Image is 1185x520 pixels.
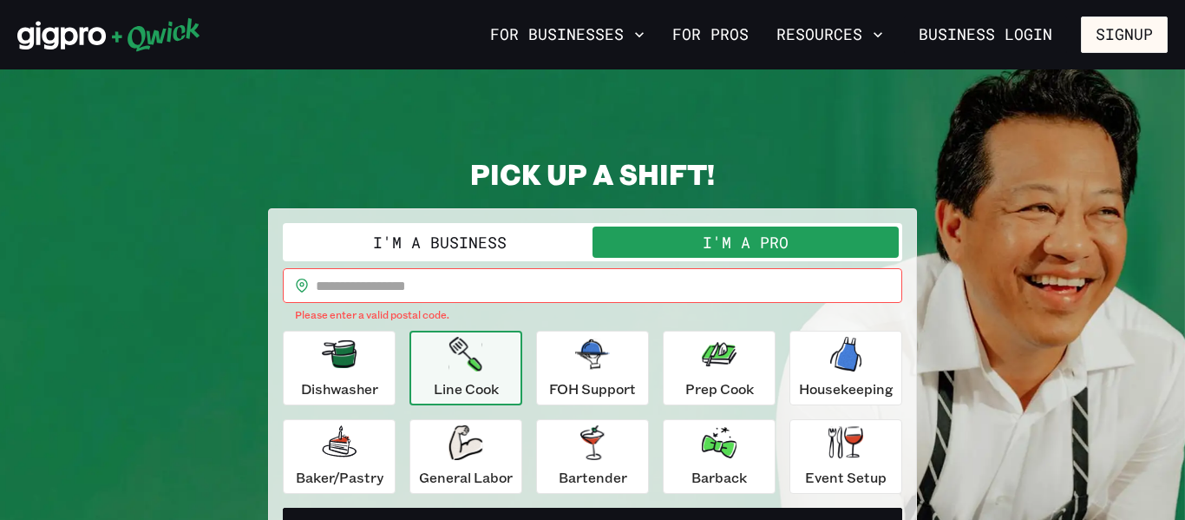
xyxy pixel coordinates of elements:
button: Bartender [536,419,649,494]
p: General Labor [419,467,513,488]
p: Prep Cook [685,378,754,399]
button: For Businesses [483,20,651,49]
p: FOH Support [549,378,636,399]
p: Please enter a valid postal code. [295,306,890,324]
h2: PICK UP A SHIFT! [268,156,917,191]
button: Line Cook [409,331,522,405]
button: I'm a Business [286,227,592,258]
p: Barback [691,467,747,488]
button: Dishwasher [283,331,396,405]
p: Event Setup [805,467,887,488]
p: Dishwasher [301,378,378,399]
button: Resources [769,20,890,49]
button: Housekeeping [789,331,902,405]
button: General Labor [409,419,522,494]
button: Baker/Pastry [283,419,396,494]
p: Bartender [559,467,627,488]
p: Line Cook [434,378,499,399]
p: Baker/Pastry [296,467,383,488]
button: Prep Cook [663,331,776,405]
button: Barback [663,419,776,494]
button: I'm a Pro [592,227,899,258]
button: FOH Support [536,331,649,405]
p: Housekeeping [799,378,894,399]
button: Signup [1081,16,1168,53]
a: For Pros [665,20,756,49]
button: Event Setup [789,419,902,494]
a: Business Login [904,16,1067,53]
